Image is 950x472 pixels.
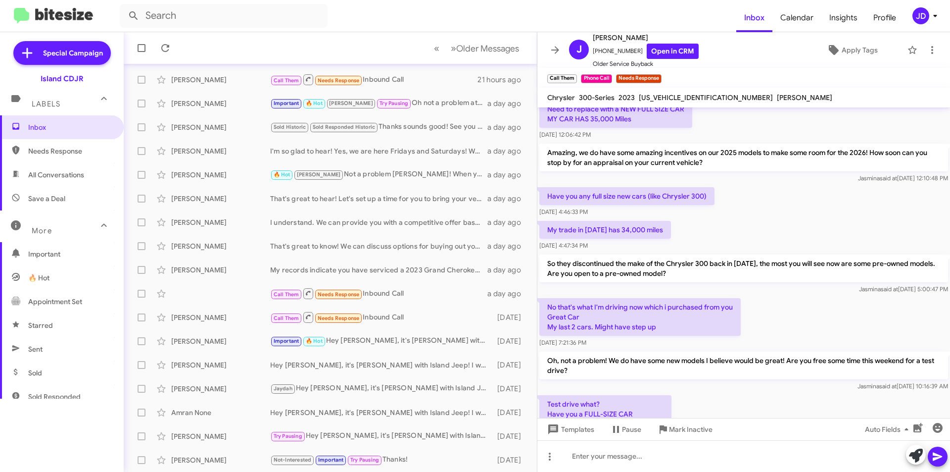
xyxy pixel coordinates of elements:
div: a day ago [487,170,529,180]
span: Chrysler [547,93,575,102]
a: Calendar [772,3,821,32]
span: Sold [28,368,42,378]
span: Sold Responded [28,392,81,402]
button: Templates [537,420,602,438]
div: [DATE] [492,431,529,441]
div: Not a problem [PERSON_NAME]! When you are in the market to sell or purchase a new vehicle, I am h... [270,169,487,180]
span: Save a Deal [28,194,65,204]
div: a day ago [487,146,529,156]
button: Auto Fields [857,420,920,438]
span: Templates [545,420,594,438]
p: Oh, not a problem! We do have some new models I believe would be great! Are you free some time th... [539,352,948,379]
div: [DATE] [492,313,529,322]
div: a day ago [487,241,529,251]
span: » [451,42,456,54]
p: Have you any full size new cars (like Chrysler 300) [539,187,714,205]
div: Oh not a problem at all [PERSON_NAME] I completely understand! I am here to help when you are ready! [270,98,487,109]
span: [DATE] 7:21:36 PM [539,339,586,346]
div: I understand. We can provide you with a competitive offer based on your vehicle's condition and m... [270,217,487,227]
span: Call Them [274,315,299,321]
span: Inbox [28,122,112,132]
div: a day ago [487,217,529,227]
div: [PERSON_NAME] [171,241,270,251]
span: Needs Response [318,315,360,321]
span: Try Pausing [350,457,379,463]
span: Jasmina [DATE] 12:10:48 PM [858,174,948,182]
span: 🔥 Hot [28,273,49,283]
div: That's great to know! We can discuss options for buying out your lease. Would you like to schedul... [270,241,487,251]
div: [PERSON_NAME] [171,384,270,394]
span: 2023 [618,93,635,102]
div: Thanks! [270,454,492,466]
div: [PERSON_NAME] [171,313,270,322]
span: Not-Interested [274,457,312,463]
span: Call Them [274,77,299,84]
span: Needs Response [318,291,360,298]
nav: Page navigation example [428,38,525,58]
a: Open in CRM [647,44,699,59]
div: [DATE] [492,455,529,465]
div: Hey [PERSON_NAME], it's [PERSON_NAME] with Island Jeep! I wanted to check in and see if you had g... [270,408,492,418]
span: Appointment Set [28,297,82,307]
span: Jaydah [274,385,292,392]
div: My records indicate you have serviced a 2023 Grand Cherokee with us! Are you still driving it? [270,265,487,275]
button: Previous [428,38,445,58]
p: So they discontinued the make of the Chrysler 300 back in [DATE], the most you will see now are s... [539,255,948,282]
div: Hey [PERSON_NAME], it's [PERSON_NAME] with Island Auto group! I wanted to check in and see if you... [270,430,492,442]
div: Hey [PERSON_NAME], it's [PERSON_NAME] with Island Jeep! I wanted to check in and see if you were ... [270,383,492,394]
span: Important [318,457,344,463]
button: Pause [602,420,649,438]
div: Amran None [171,408,270,418]
span: [DATE] 4:46:33 PM [539,208,588,215]
span: [DATE] 12:06:42 PM [539,131,591,138]
span: Auto Fields [865,420,912,438]
div: [DATE] [492,384,529,394]
a: Insights [821,3,865,32]
span: More [32,226,52,235]
div: a day ago [487,99,529,108]
a: Special Campaign [13,41,111,65]
small: Call Them [547,74,577,83]
span: [PERSON_NAME] [777,93,832,102]
span: [PERSON_NAME] [297,171,341,178]
button: Mark Inactive [649,420,720,438]
span: Important [28,249,112,259]
span: Special Campaign [43,48,103,58]
div: [PERSON_NAME] [171,146,270,156]
div: [PERSON_NAME] [171,194,270,204]
div: a day ago [487,194,529,204]
span: Sold Historic [274,124,306,130]
div: [PERSON_NAME] [171,99,270,108]
span: Older Service Buyback [593,59,699,69]
div: Inbound Call [270,287,487,300]
div: [PERSON_NAME] [171,455,270,465]
a: Inbox [736,3,772,32]
p: Test drive what? Have you a FULL-SIZE CAR SEND ME A MODEL #, and I can look. Ready to make a MOVE [539,395,671,443]
span: « [434,42,439,54]
span: All Conversations [28,170,84,180]
div: [PERSON_NAME] [171,217,270,227]
div: Inbound Call [270,73,477,86]
span: Profile [865,3,904,32]
span: [US_VEHICLE_IDENTIFICATION_NUMBER] [639,93,773,102]
span: Sold Responded Historic [313,124,376,130]
div: Island CDJR [41,74,84,84]
span: said at [880,174,897,182]
div: I'm so glad to hear! Yes, we are here Fridays and Saturdays! When would be best for you? [270,146,487,156]
span: Mark Inactive [669,420,712,438]
div: Thanks sounds good! See you then [270,121,487,133]
span: Starred [28,320,53,330]
span: Pause [622,420,641,438]
div: Hey [PERSON_NAME], it's [PERSON_NAME] with Island Jeep! I wanted to check in and see how I can he... [270,335,492,347]
span: Call Them [274,291,299,298]
span: Older Messages [456,43,519,54]
span: Needs Response [28,146,112,156]
span: Jasmina [DATE] 10:16:39 AM [857,382,948,390]
span: 🔥 Hot [274,171,290,178]
span: Labels [32,100,60,108]
div: a day ago [487,289,529,299]
span: J [576,42,582,57]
